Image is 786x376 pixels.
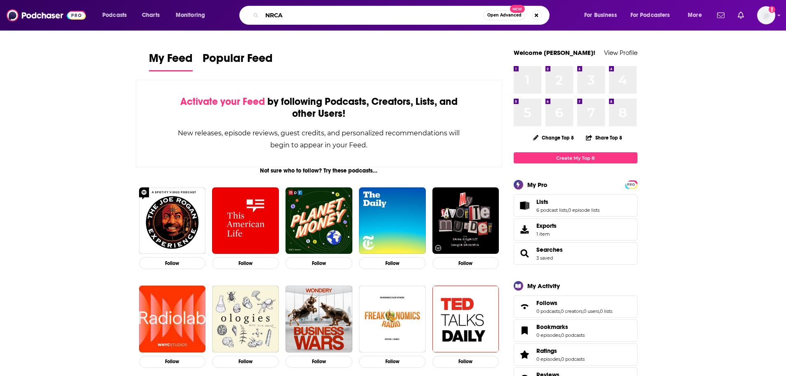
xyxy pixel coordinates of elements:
[517,248,533,259] a: Searches
[536,347,585,355] a: Ratings
[484,10,525,20] button: Open AdvancedNew
[487,13,522,17] span: Open Advanced
[527,282,560,290] div: My Activity
[536,308,560,314] a: 0 podcasts
[682,9,712,22] button: open menu
[561,356,585,362] a: 0 podcasts
[170,9,216,22] button: open menu
[203,51,273,70] span: Popular Feed
[514,194,637,217] span: Lists
[176,9,205,21] span: Monitoring
[536,299,557,307] span: Follows
[583,308,583,314] span: ,
[536,299,612,307] a: Follows
[536,198,600,206] a: Lists
[561,332,585,338] a: 0 podcasts
[769,6,775,13] svg: Add a profile image
[432,187,499,254] img: My Favorite Murder with Karen Kilgariff and Georgia Hardstark
[149,51,193,71] a: My Feed
[600,308,612,314] a: 0 lists
[536,347,557,355] span: Ratings
[514,343,637,366] span: Ratings
[432,286,499,352] a: TED Talks Daily
[560,308,561,314] span: ,
[604,49,637,57] a: View Profile
[583,308,599,314] a: 0 users
[142,9,160,21] span: Charts
[359,356,426,368] button: Follow
[536,332,560,338] a: 0 episodes
[517,224,533,235] span: Exports
[7,7,86,23] img: Podchaser - Follow, Share and Rate Podcasts
[568,207,600,213] a: 0 episode lists
[139,257,206,269] button: Follow
[139,356,206,368] button: Follow
[536,198,548,206] span: Lists
[626,181,636,187] a: PRO
[286,286,352,352] img: Business Wars
[757,6,775,24] button: Show profile menu
[536,255,553,261] a: 3 saved
[514,49,595,57] a: Welcome [PERSON_NAME]!
[514,218,637,241] a: Exports
[139,286,206,352] img: Radiolab
[212,257,279,269] button: Follow
[536,323,568,331] span: Bookmarks
[203,51,273,71] a: Popular Feed
[527,181,548,189] div: My Pro
[599,308,600,314] span: ,
[286,257,352,269] button: Follow
[177,127,461,151] div: New releases, episode reviews, guest credits, and personalized recommendations will begin to appe...
[359,257,426,269] button: Follow
[139,187,206,254] img: The Joe Rogan Experience
[262,9,484,22] input: Search podcasts, credits, & more...
[626,182,636,188] span: PRO
[286,187,352,254] img: Planet Money
[536,356,560,362] a: 0 episodes
[359,286,426,352] img: Freakonomics Radio
[630,9,670,21] span: For Podcasters
[536,207,567,213] a: 6 podcast lists
[517,200,533,211] a: Lists
[136,167,503,174] div: Not sure who to follow? Try these podcasts...
[560,332,561,338] span: ,
[688,9,702,21] span: More
[625,9,682,22] button: open menu
[528,132,579,143] button: Change Top 8
[97,9,137,22] button: open menu
[517,325,533,336] a: Bookmarks
[137,9,165,22] a: Charts
[212,356,279,368] button: Follow
[212,187,279,254] img: This American Life
[514,152,637,163] a: Create My Top 8
[536,246,563,253] a: Searches
[510,5,525,13] span: New
[514,319,637,342] span: Bookmarks
[180,95,265,108] span: Activate your Feed
[432,356,499,368] button: Follow
[578,9,627,22] button: open menu
[212,286,279,352] img: Ologies with Alie Ward
[536,222,557,229] span: Exports
[560,356,561,362] span: ,
[177,96,461,120] div: by following Podcasts, Creators, Lists, and other Users!
[734,8,747,22] a: Show notifications dropdown
[517,349,533,360] a: Ratings
[359,187,426,254] img: The Daily
[149,51,193,70] span: My Feed
[536,323,585,331] a: Bookmarks
[561,308,583,314] a: 0 creators
[286,356,352,368] button: Follow
[714,8,728,22] a: Show notifications dropdown
[517,301,533,312] a: Follows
